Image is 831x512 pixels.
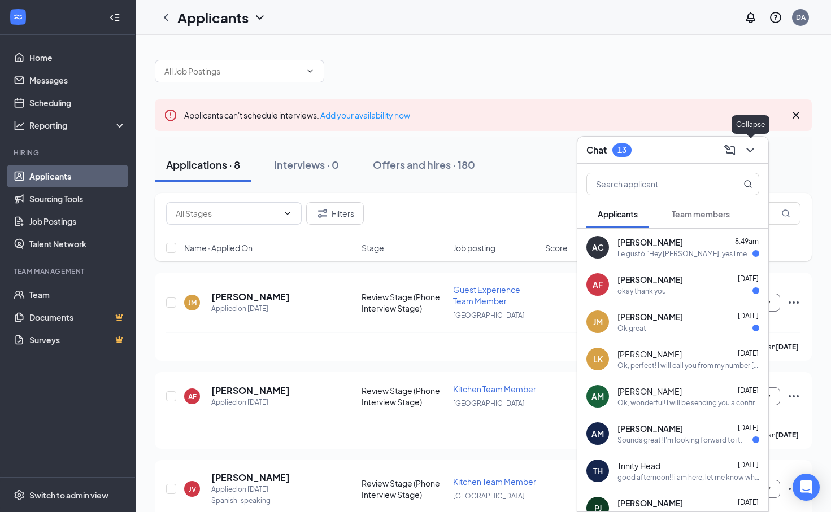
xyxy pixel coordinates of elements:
[189,484,196,494] div: JV
[723,143,737,157] svg: ComposeMessage
[211,471,290,484] h5: [PERSON_NAME]
[593,279,603,290] div: AF
[738,312,759,320] span: [DATE]
[776,343,799,351] b: [DATE]
[592,242,604,253] div: AC
[14,266,124,276] div: Team Management
[14,148,124,157] div: Hiring
[617,497,683,509] span: [PERSON_NAME]
[109,12,120,23] svg: Collapse
[453,242,495,253] span: Job posting
[744,11,758,24] svg: Notifications
[29,210,126,233] a: Job Postings
[453,285,520,306] span: Guest Experience Team Member
[283,209,292,218] svg: ChevronDown
[738,386,759,395] span: [DATE]
[12,11,24,23] svg: WorkstreamLogo
[211,397,290,408] div: Applied on [DATE]
[453,384,536,394] span: Kitchen Team Member
[29,283,126,306] a: Team
[738,461,759,469] span: [DATE]
[29,69,126,91] a: Messages
[787,296,800,309] svg: Ellipses
[738,274,759,283] span: [DATE]
[306,67,315,76] svg: ChevronDown
[29,187,126,210] a: Sourcing Tools
[29,233,126,255] a: Talent Network
[743,180,752,189] svg: MagnifyingGlass
[591,391,604,402] div: AM
[362,291,447,314] div: Review Stage (Phone Interview Stage)
[362,478,447,500] div: Review Stage (Phone Interview Stage)
[793,474,820,501] div: Open Intercom Messenger
[738,349,759,357] span: [DATE]
[593,353,603,365] div: LK
[781,209,790,218] svg: MagnifyingGlass
[545,242,568,253] span: Score
[274,157,339,172] div: Interviews · 0
[211,291,290,303] h5: [PERSON_NAME]
[253,11,267,24] svg: ChevronDown
[735,237,759,246] span: 8:49am
[453,492,525,500] span: [GEOGRAPHIC_DATA]
[29,489,108,501] div: Switch to admin view
[738,498,759,506] span: [DATE]
[188,392,197,401] div: AF
[29,165,126,187] a: Applicants
[617,237,683,248] span: [PERSON_NAME]
[617,286,666,296] div: okay thank you
[188,298,197,308] div: JM
[29,329,126,351] a: SurveysCrown
[29,91,126,114] a: Scheduling
[672,209,730,219] span: Team members
[29,306,126,329] a: DocumentsCrown
[732,115,769,134] div: Collapse
[617,460,660,471] span: Trinity Head
[453,399,525,408] span: [GEOGRAPHIC_DATA]
[617,423,683,434] span: [PERSON_NAME]
[373,157,475,172] div: Offers and hires · 180
[166,157,240,172] div: Applications · 8
[211,384,290,397] h5: [PERSON_NAME]
[586,144,607,156] h3: Chat
[769,11,782,24] svg: QuestionInfo
[617,249,752,259] div: Le gustó “Hey [PERSON_NAME], yes I mean [DATE], I apologize.”
[617,311,683,322] span: [PERSON_NAME]
[211,303,290,314] div: Applied on [DATE]
[617,361,759,370] div: Ok, perfect! I will call you from my number [DATE] at 4 pm, [PHONE_NUMBER]
[320,110,410,120] a: Add your availability now
[591,428,604,439] div: AM
[211,484,290,495] div: Applied on [DATE]
[184,242,253,253] span: Name · Applied On
[164,108,177,122] svg: Error
[789,108,803,122] svg: Cross
[617,323,646,333] div: Ok great
[29,120,127,131] div: Reporting
[587,173,721,195] input: Search applicant
[29,46,126,69] a: Home
[741,141,759,159] button: ChevronDown
[617,472,759,482] div: good afternoon!! i am here, let me know when you are ready.
[362,385,447,408] div: Review Stage (Phone Interview Stage)
[14,489,25,501] svg: Settings
[787,482,800,496] svg: Ellipses
[617,435,742,445] div: Sounds great! I'm looking forward to it.
[598,209,638,219] span: Applicants
[743,143,757,157] svg: ChevronDown
[617,145,626,155] div: 13
[593,316,603,327] div: JM
[176,207,279,220] input: All Stages
[453,476,536,487] span: Kitchen Team Member
[593,465,603,476] div: TH
[164,65,301,77] input: All Job Postings
[159,11,173,24] svg: ChevronLeft
[306,202,364,225] button: Filter Filters
[617,386,682,397] span: [PERSON_NAME]
[316,207,329,220] svg: Filter
[211,495,290,506] div: Spanish-speaking
[453,311,525,320] span: [GEOGRAPHIC_DATA]
[184,110,410,120] span: Applicants can't schedule interviews.
[362,242,384,253] span: Stage
[787,390,800,403] svg: Ellipses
